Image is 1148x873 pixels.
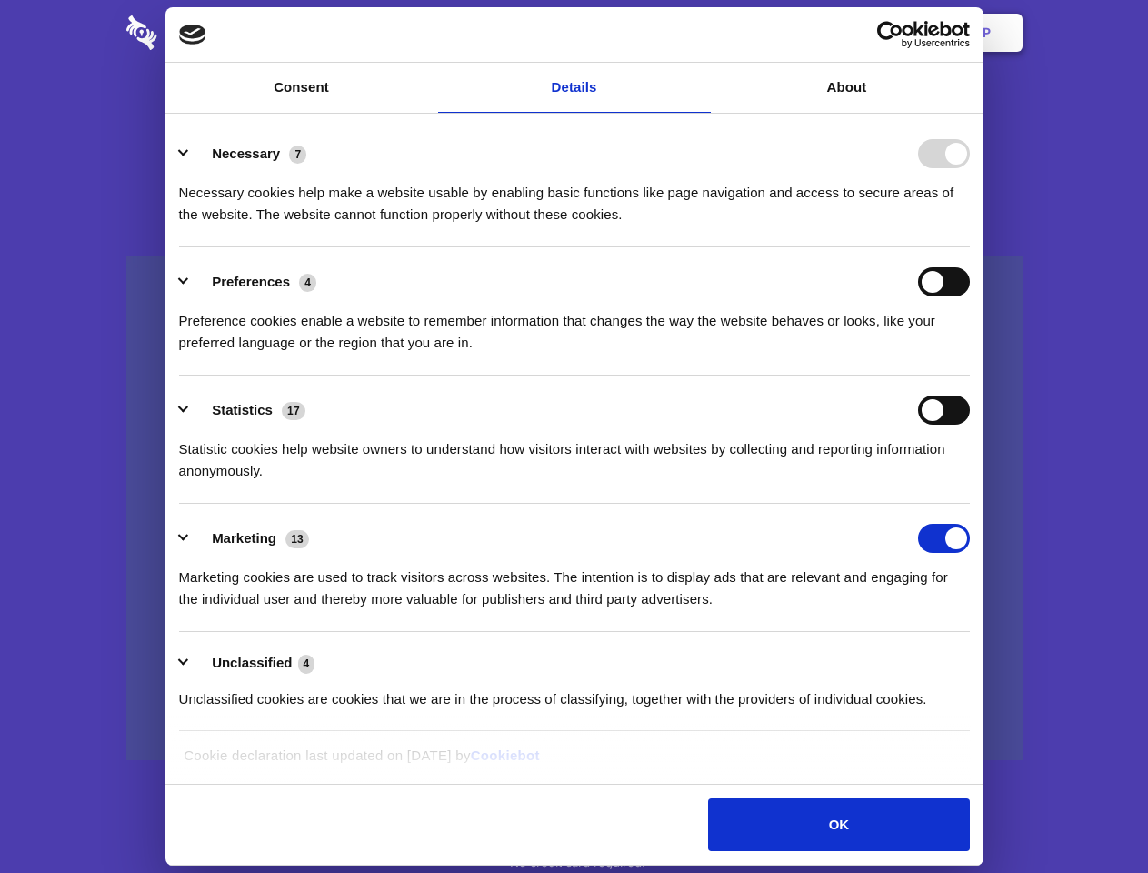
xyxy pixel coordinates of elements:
a: Details [438,63,711,113]
div: Cookie declaration last updated on [DATE] by [170,745,978,780]
span: 17 [282,402,305,420]
div: Statistic cookies help website owners to understand how visitors interact with websites by collec... [179,425,970,482]
a: Consent [165,63,438,113]
div: Marketing cookies are used to track visitors across websites. The intention is to display ads tha... [179,553,970,610]
h1: Eliminate Slack Data Loss. [126,82,1023,147]
a: About [711,63,983,113]
button: OK [708,798,969,851]
a: Wistia video thumbnail [126,256,1023,761]
span: 7 [289,145,306,164]
a: Login [824,5,903,61]
div: Necessary cookies help make a website usable by enabling basic functions like page navigation and... [179,168,970,226]
img: logo-wordmark-white-trans-d4663122ce5f474addd5e946df7df03e33cb6a1c49d2221995e7729f52c070b2.svg [126,15,282,50]
label: Marketing [212,530,276,546]
div: Unclassified cookies are cookies that we are in the process of classifying, together with the pro... [179,675,970,710]
div: Preference cookies enable a website to remember information that changes the way the website beha... [179,296,970,354]
a: Cookiebot [471,748,540,763]
button: Unclassified (4) [179,652,326,675]
h4: Auto-redaction of sensitive data, encrypted data sharing and self-destructing private chats. Shar... [126,166,1023,226]
a: Contact [737,5,821,61]
span: 13 [285,530,309,548]
span: 4 [298,655,315,673]
label: Statistics [212,402,273,417]
label: Preferences [212,274,290,289]
a: Usercentrics Cookiebot - opens in a new window [811,21,970,48]
span: 4 [299,274,316,292]
button: Marketing (13) [179,524,321,553]
button: Necessary (7) [179,139,318,168]
button: Statistics (17) [179,396,317,425]
label: Necessary [212,145,280,161]
iframe: Drift Widget Chat Controller [1057,782,1126,851]
img: logo [179,25,206,45]
a: Pricing [534,5,613,61]
button: Preferences (4) [179,267,328,296]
